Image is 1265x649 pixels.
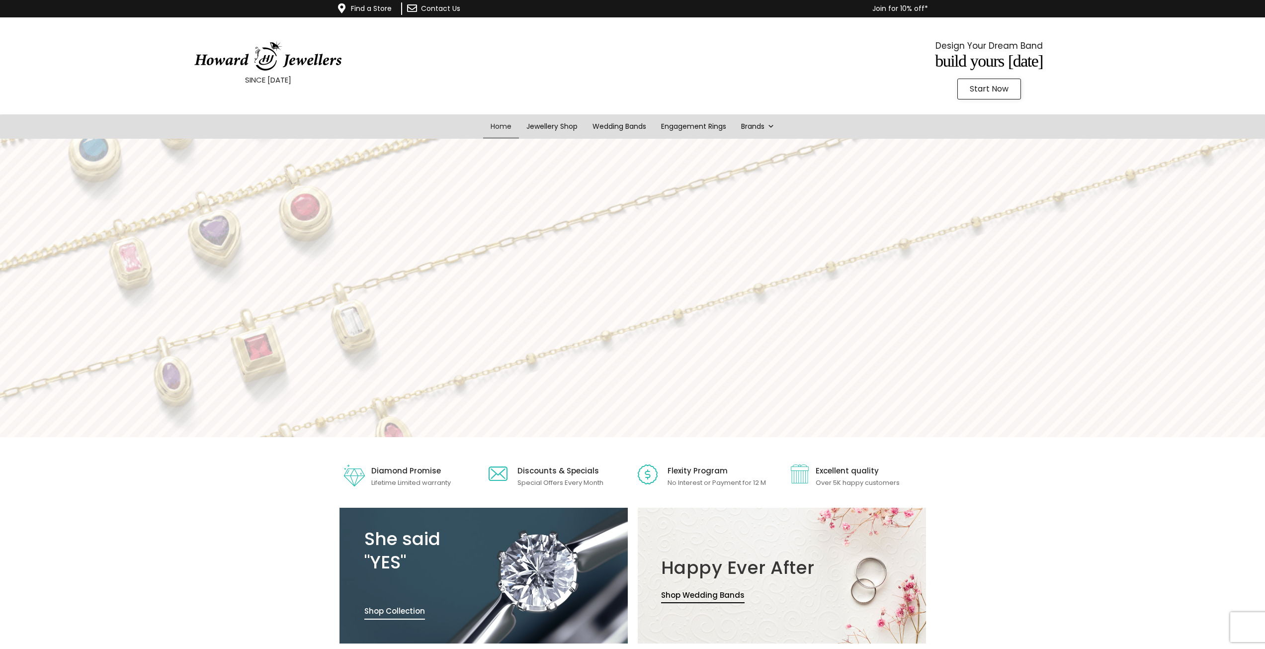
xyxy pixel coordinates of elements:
p: Lifetime Limited warranty [371,477,451,489]
a: Diamond Promise [371,465,441,476]
a: Jewellery Shop [519,114,585,139]
span: Build Yours [DATE] [935,52,1043,70]
a: Brands [734,114,782,139]
p: SINCE [DATE] [25,74,511,87]
a: Flexity Program [668,465,728,476]
span: Discounts & Specials [517,465,599,476]
img: HowardJewellersLogo-04 [193,41,342,71]
a: Shop Collection [364,604,425,620]
p: Special Offers Every Month [517,477,603,489]
a: Happy Ever After [661,555,815,580]
p: Join for 10% off* [518,2,928,15]
a: Engagement Rings [654,114,734,139]
a: Contact Us [421,3,460,13]
a: Shop Wedding Bands [661,590,745,603]
span: Excellent quality [816,465,879,476]
a: Start Now [957,79,1021,99]
p: Design Your Dream Band [746,38,1232,53]
a: Wedding Bands [585,114,654,139]
a: She said"YES" [364,526,440,575]
a: Find a Store [351,3,392,13]
p: Over 5K happy customers [816,477,900,489]
span: Start Now [970,85,1009,93]
a: Home [483,114,519,139]
p: No Interest or Payment for 12 M [668,477,766,489]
